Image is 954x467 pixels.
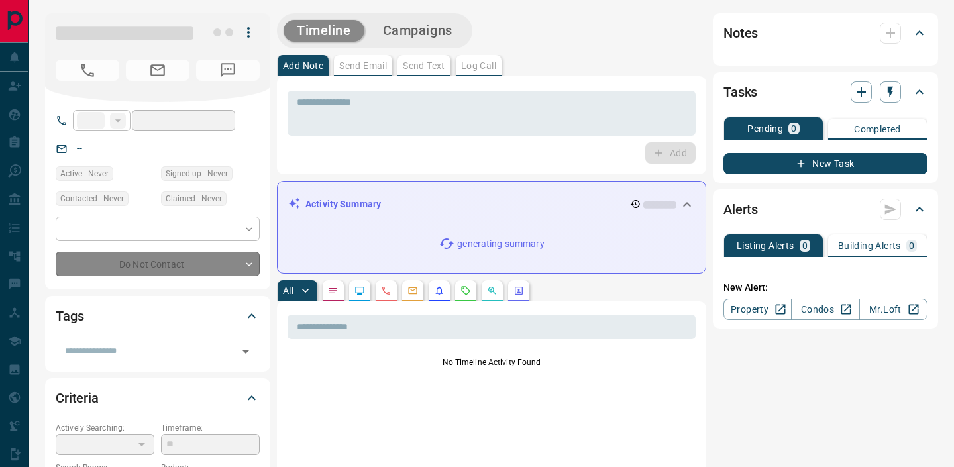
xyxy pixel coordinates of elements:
button: Timeline [284,20,364,42]
svg: Notes [328,285,339,296]
a: -- [77,143,82,154]
svg: Opportunities [487,285,498,296]
span: Contacted - Never [60,192,124,205]
svg: Requests [460,285,471,296]
p: New Alert: [723,281,927,295]
h2: Notes [723,23,758,44]
div: Alerts [723,193,927,225]
p: All [283,286,293,295]
div: Notes [723,17,927,49]
div: Tasks [723,76,927,108]
span: Active - Never [60,167,109,180]
span: Claimed - Never [166,192,222,205]
p: generating summary [457,237,544,251]
svg: Emails [407,285,418,296]
svg: Listing Alerts [434,285,445,296]
svg: Calls [381,285,392,296]
a: Mr.Loft [859,299,927,320]
span: No Number [56,60,119,81]
div: Do Not Contact [56,252,260,276]
p: Building Alerts [838,241,901,250]
span: No Number [196,60,260,81]
svg: Agent Actions [513,285,524,296]
h2: Tags [56,305,83,327]
p: Completed [854,125,901,134]
button: Campaigns [370,20,466,42]
a: Property [723,299,792,320]
p: Add Note [283,61,323,70]
div: Tags [56,300,260,332]
div: Activity Summary [288,192,695,217]
p: Activity Summary [305,197,381,211]
span: No Email [126,60,189,81]
a: Condos [791,299,859,320]
button: New Task [723,153,927,174]
button: Open [237,342,255,361]
svg: Lead Browsing Activity [354,285,365,296]
span: Signed up - Never [166,167,228,180]
h2: Alerts [723,199,758,220]
h2: Tasks [723,81,757,103]
p: 0 [909,241,914,250]
p: 0 [791,124,796,133]
div: Criteria [56,382,260,414]
h2: Criteria [56,388,99,409]
p: Listing Alerts [737,241,794,250]
p: 0 [802,241,808,250]
p: Timeframe: [161,422,260,434]
p: Actively Searching: [56,422,154,434]
p: Pending [747,124,783,133]
p: No Timeline Activity Found [288,356,696,368]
